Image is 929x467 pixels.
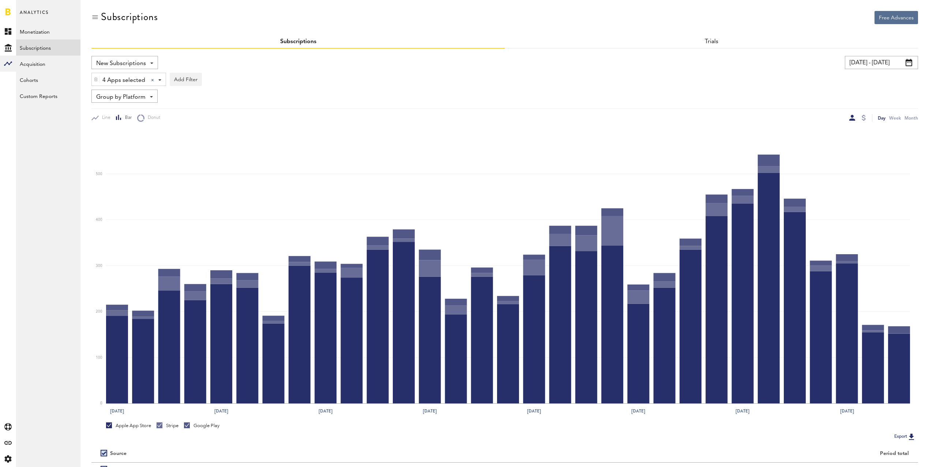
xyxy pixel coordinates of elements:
div: Subscriptions [101,11,158,23]
text: 100 [96,356,102,359]
div: Source [110,451,127,457]
button: Export [892,432,918,441]
div: Period total [514,451,909,457]
text: [DATE] [736,408,750,414]
div: Google Play [184,422,219,429]
div: Week [889,114,901,122]
div: Stripe [157,422,178,429]
span: Support [15,5,42,12]
a: Custom Reports [16,88,80,104]
text: 500 [96,172,102,176]
text: [DATE] [110,408,124,414]
span: Bar [122,115,132,121]
button: Free Advances [875,11,918,24]
a: Subscriptions [16,39,80,56]
img: trash_awesome_blue.svg [94,77,98,82]
a: Subscriptions [280,39,316,45]
button: Add Filter [170,73,202,86]
a: Trials [705,39,718,45]
div: Delete [92,73,100,86]
span: 4 Apps selected [102,74,145,87]
text: 300 [96,264,102,268]
img: Export [907,432,916,441]
span: Analytics [20,8,49,23]
div: Month [904,114,918,122]
span: Donut [144,115,160,121]
text: [DATE] [840,408,854,414]
a: Cohorts [16,72,80,88]
a: Monetization [16,23,80,39]
div: Clear [151,79,154,82]
text: [DATE] [632,408,646,414]
text: 200 [96,310,102,314]
div: Day [878,114,885,122]
text: [DATE] [423,408,437,414]
text: [DATE] [214,408,228,414]
span: Line [99,115,110,121]
text: 0 [100,402,102,406]
text: [DATE] [527,408,541,414]
span: Group by Platform [96,91,146,103]
span: New Subscriptions [96,57,146,70]
text: 400 [96,218,102,222]
div: Apple App Store [106,422,151,429]
text: [DATE] [319,408,332,414]
a: Acquisition [16,56,80,72]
